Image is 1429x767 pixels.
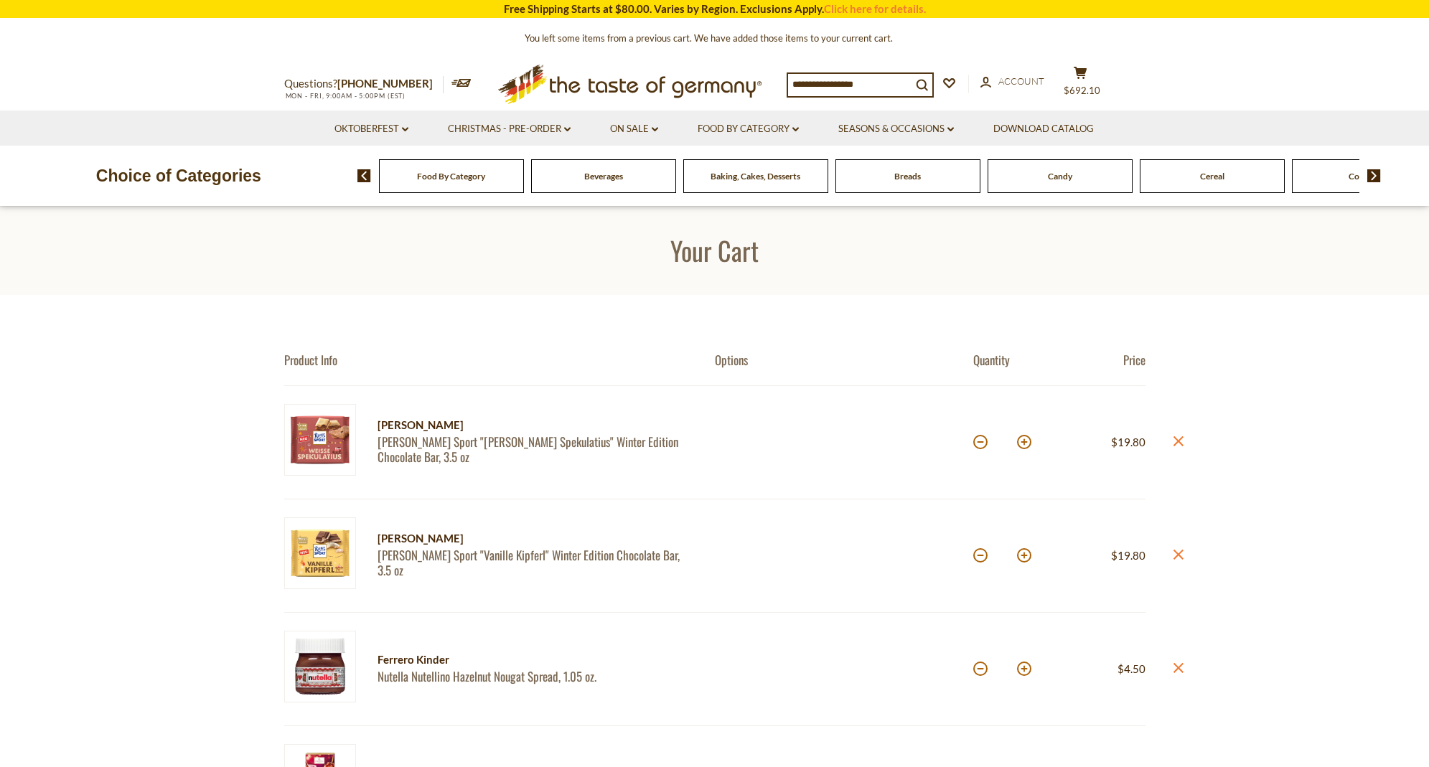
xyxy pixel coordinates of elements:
button: $692.10 [1059,66,1102,102]
a: Baking, Cakes, Desserts [711,171,800,182]
a: Nutella Nutellino Hazelnut Nougat Spread, 1.05 oz. [378,669,690,684]
a: Click here for details. [824,2,926,15]
p: Questions? [284,75,444,93]
a: Candy [1048,171,1072,182]
a: Food By Category [698,121,799,137]
a: Cereal [1200,171,1224,182]
span: $19.80 [1111,549,1145,562]
img: next arrow [1367,169,1381,182]
a: Cookies [1349,171,1379,182]
a: Oktoberfest [334,121,408,137]
a: Christmas - PRE-ORDER [448,121,571,137]
div: [PERSON_NAME] [378,416,690,434]
div: Quantity [973,352,1059,367]
div: Price [1059,352,1145,367]
a: [PHONE_NUMBER] [337,77,433,90]
div: Ferrero Kinder [378,651,690,669]
div: Product Info [284,352,715,367]
img: Nuttela Nutellino Hazelnut Nougat Spread [284,631,356,702]
span: $4.50 [1118,662,1145,675]
div: [PERSON_NAME] [378,530,690,547]
a: Download Catalog [993,121,1094,137]
span: $692.10 [1064,85,1100,96]
a: [PERSON_NAME] Sport "[PERSON_NAME] Spekulatius" Winter Edition Chocolate Bar, 3.5 oz [378,434,690,465]
span: Account [998,75,1044,87]
a: [PERSON_NAME] Sport "Vanille Kipferl" Winter Edition Chocolate Bar, 3.5 oz [378,547,690,578]
img: previous arrow [357,169,371,182]
a: Beverages [584,171,623,182]
img: Ritter Sport Weiss Spekulatius Winter Edition [284,404,356,476]
a: Seasons & Occasions [838,121,954,137]
a: Account [980,74,1044,90]
span: $19.80 [1111,436,1145,448]
span: MON - FRI, 9:00AM - 5:00PM (EST) [284,92,406,100]
h1: Your Cart [44,234,1385,266]
img: Ritter Sport Vanille Kipferl Winter Edition [284,517,356,589]
a: On Sale [610,121,658,137]
a: Food By Category [417,171,485,182]
div: Options [715,352,973,367]
a: Breads [894,171,921,182]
